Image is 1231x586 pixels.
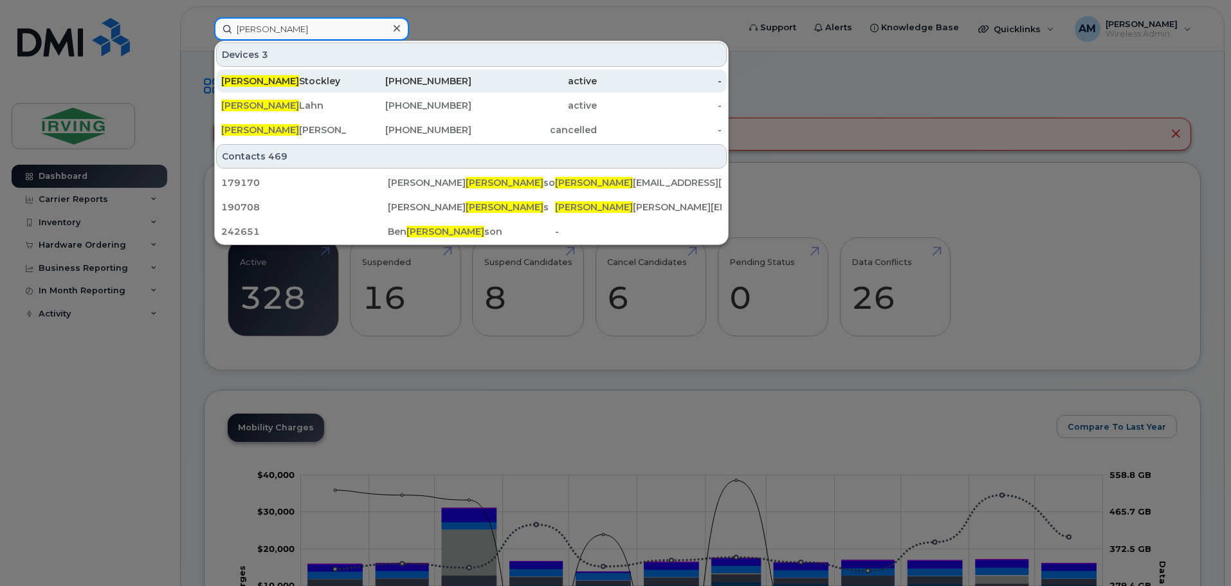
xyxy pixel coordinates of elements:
span: [PERSON_NAME] [466,177,543,188]
div: [PHONE_NUMBER] [347,99,472,112]
div: [PERSON_NAME] s [388,201,554,214]
span: 469 [268,150,287,163]
span: [PERSON_NAME] [555,177,633,188]
div: Ben son [388,225,554,238]
div: [PERSON_NAME][EMAIL_ADDRESS][DOMAIN_NAME] [555,201,722,214]
div: - [555,225,722,238]
div: 179170 [221,176,388,189]
span: [PERSON_NAME] [221,100,299,111]
a: [PERSON_NAME][PERSON_NAME][PHONE_NUMBER]cancelled- [216,118,727,142]
span: [PERSON_NAME] [406,226,484,237]
div: Contacts [216,144,727,169]
span: 3 [262,48,268,61]
div: - [597,124,722,136]
a: 190708[PERSON_NAME][PERSON_NAME]s[PERSON_NAME][PERSON_NAME][EMAIL_ADDRESS][DOMAIN_NAME] [216,196,727,219]
div: 190708 [221,201,388,214]
div: active [471,75,597,87]
div: Devices [216,42,727,67]
span: [PERSON_NAME] [221,75,299,87]
span: [PERSON_NAME] [466,201,543,213]
a: [PERSON_NAME]Stockley[PHONE_NUMBER]active- [216,69,727,93]
div: cancelled [471,124,597,136]
div: Stockley [221,75,347,87]
div: [PHONE_NUMBER] [347,75,472,87]
div: [PERSON_NAME] [221,124,347,136]
div: - [597,75,722,87]
span: [PERSON_NAME] [221,124,299,136]
div: active [471,99,597,112]
div: [PHONE_NUMBER] [347,124,472,136]
div: [PERSON_NAME] son [388,176,554,189]
div: 242651 [221,225,388,238]
span: [PERSON_NAME] [555,201,633,213]
a: 242651Ben[PERSON_NAME]son- [216,220,727,243]
div: Lahn [221,99,347,112]
div: - [597,99,722,112]
a: [PERSON_NAME]Lahn[PHONE_NUMBER]active- [216,94,727,117]
a: 179170[PERSON_NAME][PERSON_NAME]son[PERSON_NAME][EMAIL_ADDRESS][PERSON_NAME][DOMAIN_NAME] [216,171,727,194]
div: [EMAIL_ADDRESS][PERSON_NAME][DOMAIN_NAME] [555,176,722,189]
